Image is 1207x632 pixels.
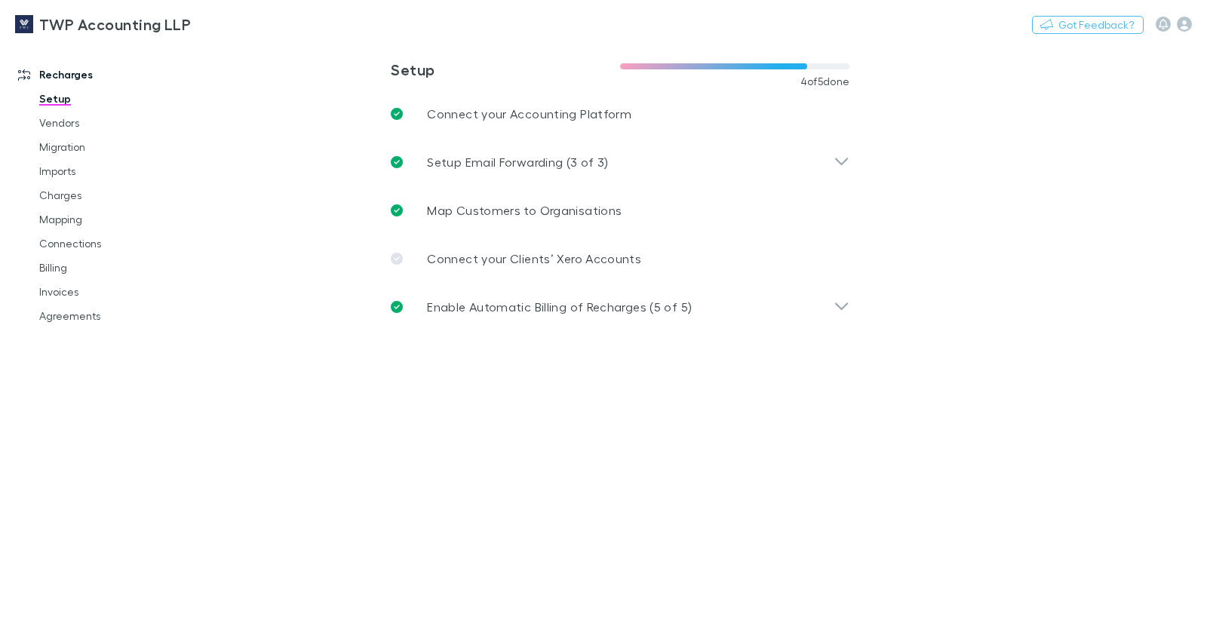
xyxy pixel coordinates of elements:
[427,298,692,316] p: Enable Automatic Billing of Recharges (5 of 5)
[24,135,188,159] a: Migration
[427,105,631,123] p: Connect your Accounting Platform
[24,207,188,232] a: Mapping
[24,304,188,328] a: Agreements
[15,15,33,33] img: TWP Accounting LLP's Logo
[24,111,188,135] a: Vendors
[800,75,850,87] span: 4 of 5 done
[24,183,188,207] a: Charges
[24,87,188,111] a: Setup
[24,256,188,280] a: Billing
[24,232,188,256] a: Connections
[3,63,188,87] a: Recharges
[379,186,861,235] a: Map Customers to Organisations
[427,250,641,268] p: Connect your Clients’ Xero Accounts
[379,235,861,283] a: Connect your Clients’ Xero Accounts
[39,15,191,33] h3: TWP Accounting LLP
[1032,16,1144,34] button: Got Feedback?
[379,90,861,138] a: Connect your Accounting Platform
[391,60,620,78] h3: Setup
[379,283,861,331] div: Enable Automatic Billing of Recharges (5 of 5)
[379,138,861,186] div: Setup Email Forwarding (3 of 3)
[427,153,608,171] p: Setup Email Forwarding (3 of 3)
[24,280,188,304] a: Invoices
[6,6,200,42] a: TWP Accounting LLP
[427,201,622,219] p: Map Customers to Organisations
[24,159,188,183] a: Imports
